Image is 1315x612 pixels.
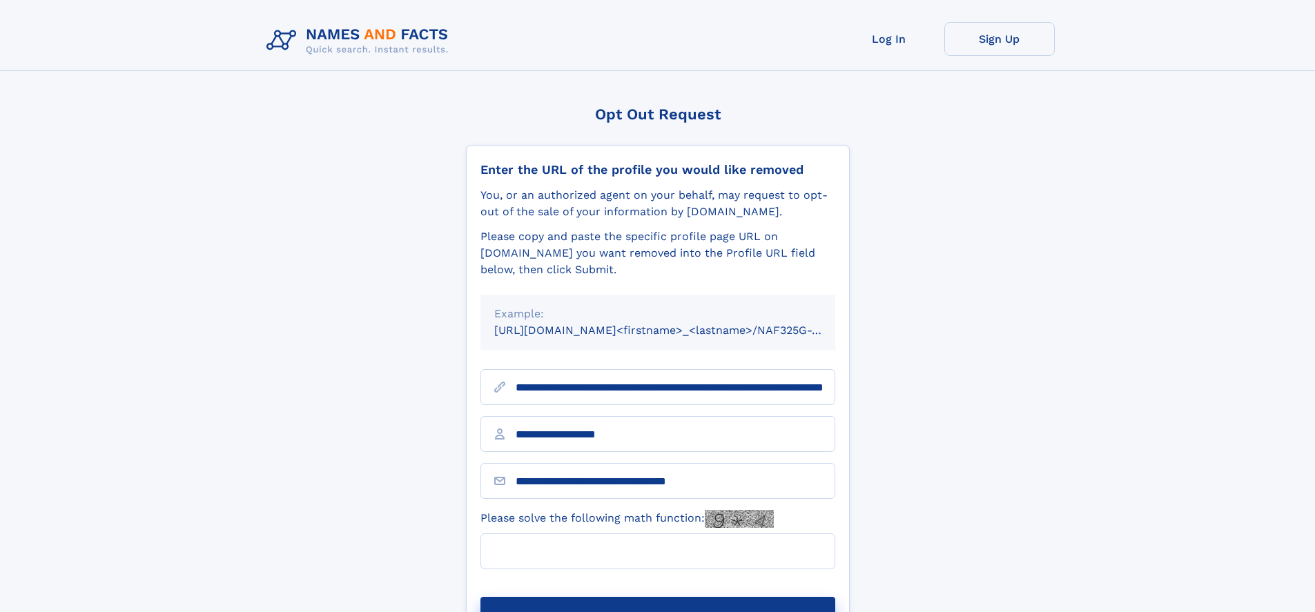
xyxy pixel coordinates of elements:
[494,324,861,337] small: [URL][DOMAIN_NAME]<firstname>_<lastname>/NAF325G-xxxxxxxx
[480,228,835,278] div: Please copy and paste the specific profile page URL on [DOMAIN_NAME] you want removed into the Pr...
[944,22,1055,56] a: Sign Up
[834,22,944,56] a: Log In
[480,162,835,177] div: Enter the URL of the profile you would like removed
[261,22,460,59] img: Logo Names and Facts
[494,306,821,322] div: Example:
[480,187,835,220] div: You, or an authorized agent on your behalf, may request to opt-out of the sale of your informatio...
[466,106,850,123] div: Opt Out Request
[480,510,774,528] label: Please solve the following math function:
